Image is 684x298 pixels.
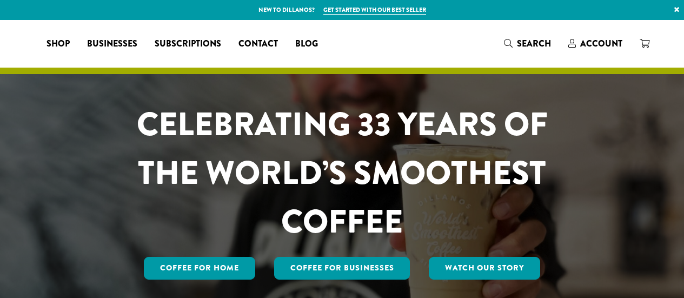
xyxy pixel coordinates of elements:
[274,257,410,280] a: Coffee For Businesses
[47,37,70,51] span: Shop
[105,100,580,246] h1: CELEBRATING 33 YEARS OF THE WORLD’S SMOOTHEST COFFEE
[87,37,137,51] span: Businesses
[517,37,551,50] span: Search
[238,37,278,51] span: Contact
[38,35,78,52] a: Shop
[429,257,540,280] a: Watch Our Story
[155,37,221,51] span: Subscriptions
[295,37,318,51] span: Blog
[323,5,426,15] a: Get started with our best seller
[580,37,622,50] span: Account
[144,257,255,280] a: Coffee for Home
[495,35,560,52] a: Search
